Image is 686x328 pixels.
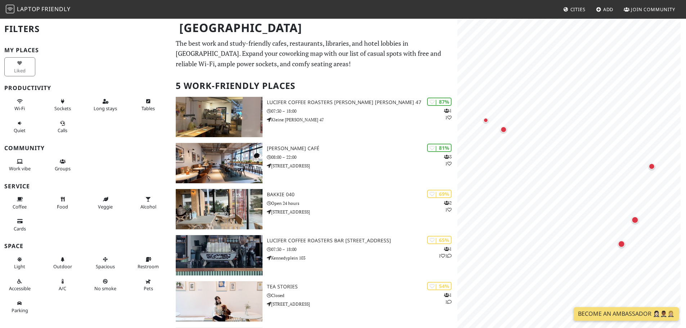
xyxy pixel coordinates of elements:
span: Quiet [14,127,26,134]
span: Credit cards [14,225,26,232]
span: Alcohol [140,203,156,210]
p: Kleine [PERSON_NAME] 47 [267,116,457,123]
div: Map marker [499,125,508,134]
a: Lucifer Coffee Roasters BAR kleine berg 47 | 87% 11 Lucifer Coffee Roasters [PERSON_NAME] [PERSON... [171,97,457,137]
p: Closed [267,292,457,299]
button: Calls [47,117,78,136]
h2: Filters [4,18,167,40]
img: Bakkie 040 [176,189,263,229]
p: 08:00 – 22:00 [267,154,457,161]
p: [STREET_ADDRESS] [267,162,457,169]
button: Wi-Fi [4,95,35,114]
button: A/C [47,275,78,295]
h3: Service [4,183,167,190]
button: Tables [133,95,164,114]
span: Outdoor area [53,263,72,270]
p: The best work and study-friendly cafes, restaurants, libraries, and hotel lobbies in [GEOGRAPHIC_... [176,38,453,69]
span: Stable Wi-Fi [14,105,25,112]
span: Pet friendly [144,285,153,292]
p: Open 24 hours [267,200,457,207]
button: Groups [47,156,78,175]
h3: Lucifer Coffee Roasters BAR [STREET_ADDRESS] [267,238,457,244]
span: Laptop [17,5,40,13]
span: Natural light [14,263,25,270]
span: Spacious [96,263,115,270]
span: Work-friendly tables [142,105,155,112]
span: Video/audio calls [58,127,67,134]
h3: Space [4,243,167,250]
button: Parking [4,297,35,316]
span: Accessible [9,285,31,292]
span: Add [603,6,614,13]
button: Pets [133,275,164,295]
div: Map marker [630,215,640,225]
span: Smoke free [94,285,116,292]
div: | 81% [427,144,452,152]
span: Cities [570,6,586,13]
h3: My Places [4,47,167,54]
button: Quiet [4,117,35,136]
h3: Tea stories [267,284,457,290]
button: Accessible [4,275,35,295]
button: Long stays [90,95,121,114]
a: Become an Ambassador 🤵🏻‍♀️🤵🏾‍♂️🤵🏼‍♀️ [574,307,679,321]
span: Friendly [41,5,70,13]
span: Air conditioned [59,285,66,292]
button: Sockets [47,95,78,114]
p: [STREET_ADDRESS] [267,208,457,215]
a: Add [593,3,616,16]
span: People working [9,165,31,172]
a: Lucifer Coffee Roasters BAR kennedyplein 103 | 65% 111 Lucifer Coffee Roasters BAR [STREET_ADDRES... [171,235,457,275]
h1: [GEOGRAPHIC_DATA] [174,18,456,38]
a: Bakkie 040 | 69% 21 Bakkie 040 Open 24 hours [STREET_ADDRESS] [171,189,457,229]
button: Coffee [4,193,35,212]
button: Restroom [133,253,164,273]
img: Lucifer Coffee Roasters BAR kleine berg 47 [176,97,263,137]
h2: 5 Work-Friendly Places [176,75,453,97]
button: Light [4,253,35,273]
h3: Productivity [4,85,167,91]
div: Map marker [616,239,627,249]
span: Coffee [13,203,27,210]
p: 1 1 1 [439,246,452,259]
a: Cities [560,3,588,16]
div: Map marker [481,116,490,125]
button: Food [47,193,78,212]
button: No smoke [90,275,121,295]
h3: Community [4,145,167,152]
p: 07:30 – 18:00 [267,108,457,114]
button: Veggie [90,193,121,212]
img: Lucifer Coffee Roasters BAR kennedyplein 103 [176,235,263,275]
span: Long stays [94,105,117,112]
p: Kennedyplein 103 [267,255,457,261]
div: | 54% [427,282,452,290]
span: Restroom [138,263,159,270]
p: 1 1 [444,292,452,305]
button: Cards [4,215,35,234]
button: Spacious [90,253,121,273]
p: [STREET_ADDRESS] [267,301,457,307]
p: 07:30 – 18:00 [267,246,457,253]
div: | 65% [427,236,452,244]
span: Join Community [631,6,675,13]
h3: [PERSON_NAME] Café [267,145,457,152]
span: Group tables [55,165,71,172]
p: 2 1 [444,199,452,213]
button: Work vibe [4,156,35,175]
h3: Bakkie 040 [267,192,457,198]
a: LaptopFriendly LaptopFriendly [6,3,71,16]
h3: Lucifer Coffee Roasters [PERSON_NAME] [PERSON_NAME] 47 [267,99,457,105]
span: Parking [12,307,28,314]
span: Power sockets [54,105,71,112]
button: Outdoor [47,253,78,273]
img: Douwe Egberts Café [176,143,263,183]
span: Veggie [98,203,113,210]
a: Tea stories | 54% 11 Tea stories Closed [STREET_ADDRESS] [171,281,457,322]
p: 1 1 [444,107,452,121]
a: Join Community [621,3,678,16]
div: | 69% [427,190,452,198]
div: | 87% [427,98,452,106]
a: Douwe Egberts Café | 81% 31 [PERSON_NAME] Café 08:00 – 22:00 [STREET_ADDRESS] [171,143,457,183]
img: Tea stories [176,281,263,322]
img: LaptopFriendly [6,5,14,13]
